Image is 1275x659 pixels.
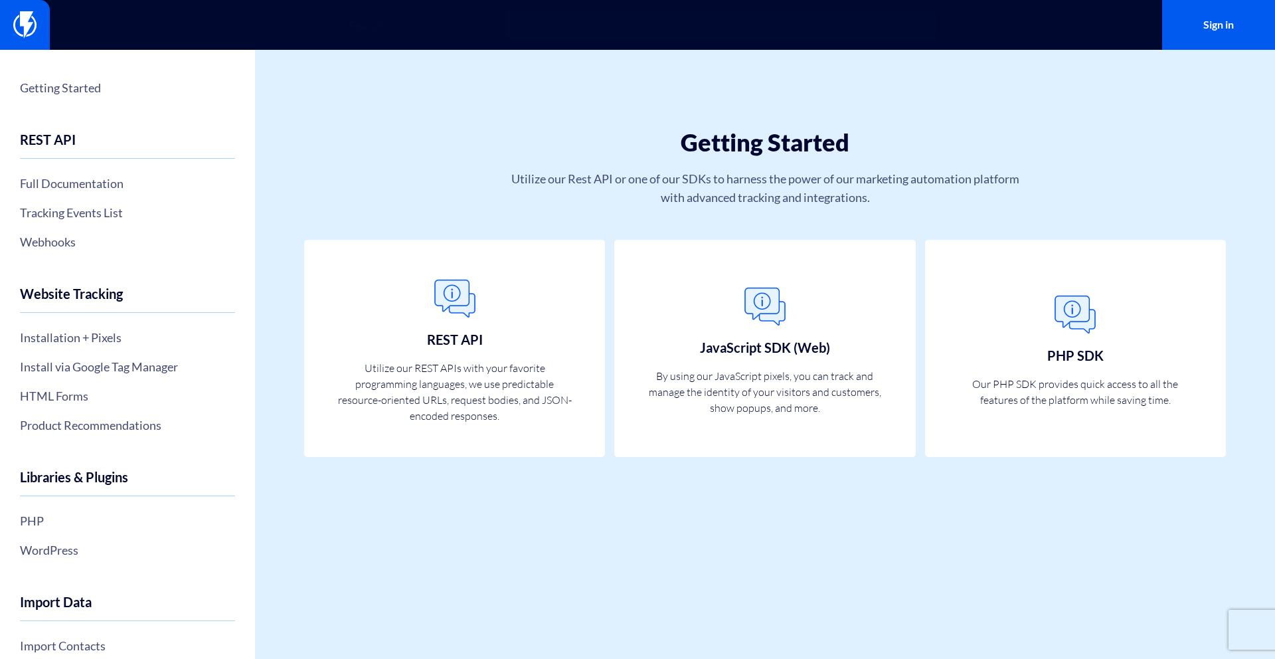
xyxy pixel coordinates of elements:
h1: Getting Started [335,130,1195,156]
h3: REST API [427,332,483,347]
a: WordPress [20,539,235,561]
h4: REST API [20,132,235,159]
h4: Libraries & Plugins [20,470,235,496]
a: Installation + Pixels [20,326,235,349]
a: REST API Utilize our REST APIs with your favorite programming languages, we use predictable resou... [304,240,605,457]
h4: Website Tracking [20,286,235,313]
a: Import Contacts [20,634,235,657]
a: Webhooks [20,231,235,253]
h3: JavaScript SDK (Web) [700,340,830,355]
a: Tracking Events List [20,201,235,224]
h4: Import Data [20,595,235,621]
h3: PHP SDK [1047,348,1104,363]
img: General.png [738,280,792,333]
a: JavaScript SDK (Web) By using our JavaScript pixels, you can track and manage the identity of you... [614,240,915,457]
a: PHP [20,510,235,532]
a: Install via Google Tag Manager [20,355,235,378]
p: Utilize our REST APIs with your favorite programming languages, we use predictable resource-orien... [337,360,572,424]
img: General.png [428,272,481,326]
p: Our PHP SDK provides quick access to all the features of the platform while saving time. [958,376,1193,408]
img: General.png [1049,288,1102,341]
a: PHP SDK Our PHP SDK provides quick access to all the features of the platform while saving time. [925,240,1226,457]
a: Full Documentation [20,172,235,195]
p: By using our JavaScript pixels, you can track and manage the identity of your visitors and custom... [647,368,883,416]
input: Search... [339,10,936,41]
p: Utilize our Rest API or one of our SDKs to harness the power of our marketing automation platform... [507,169,1023,207]
a: HTML Forms [20,385,235,407]
a: Getting Started [20,76,235,99]
a: Product Recommendations [20,414,235,436]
